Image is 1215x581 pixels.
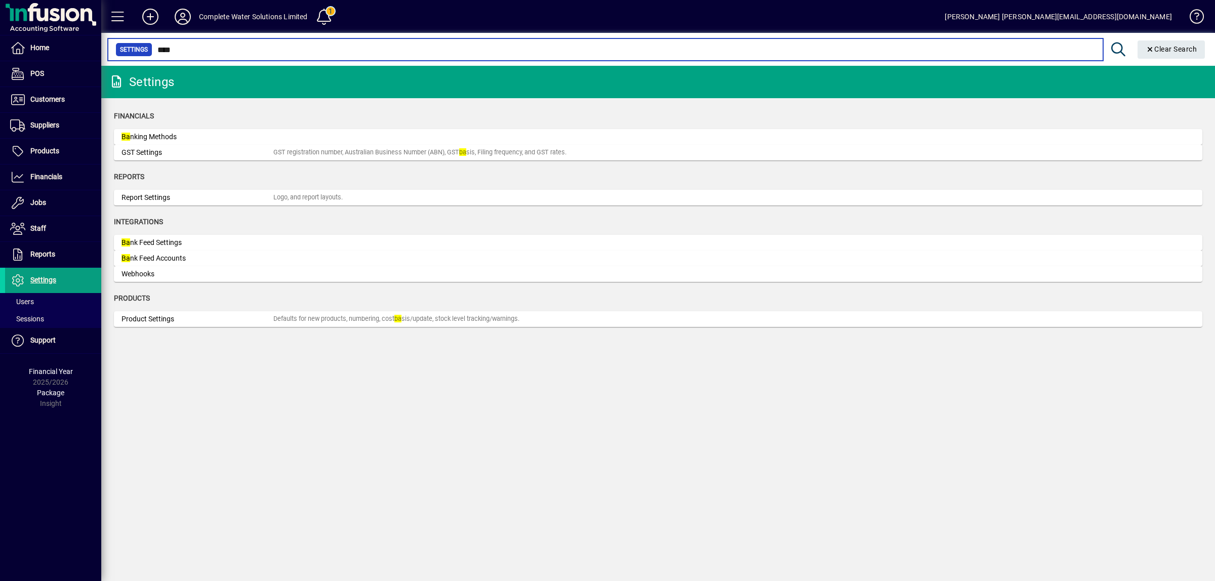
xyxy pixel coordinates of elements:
[120,45,148,55] span: Settings
[30,121,59,129] span: Suppliers
[114,129,1202,145] a: Banking Methods
[1182,2,1202,35] a: Knowledge Base
[121,237,273,248] div: nk Feed Settings
[121,133,130,141] em: Ba
[394,315,401,322] em: ba
[1146,45,1197,53] span: Clear Search
[1138,40,1205,59] button: Clear
[114,112,154,120] span: Financials
[30,95,65,103] span: Customers
[121,238,130,246] em: Ba
[5,113,101,138] a: Suppliers
[109,74,174,90] div: Settings
[114,311,1202,327] a: Product SettingsDefaults for new products, numbering, costbasis/update, stock level tracking/warn...
[945,9,1172,25] div: [PERSON_NAME] [PERSON_NAME][EMAIL_ADDRESS][DOMAIN_NAME]
[114,251,1202,266] a: Bank Feed Accounts
[30,69,44,77] span: POS
[5,61,101,87] a: POS
[121,253,273,264] div: nk Feed Accounts
[121,314,273,324] div: Product Settings
[114,173,144,181] span: Reports
[114,235,1202,251] a: Bank Feed Settings
[5,216,101,241] a: Staff
[30,276,56,284] span: Settings
[167,8,199,26] button: Profile
[29,367,73,376] span: Financial Year
[121,132,273,142] div: nking Methods
[5,164,101,190] a: Financials
[114,145,1202,160] a: GST SettingsGST registration number, Australian Business Number (ABN), GSTbasis, Filing frequency...
[134,8,167,26] button: Add
[30,44,49,52] span: Home
[10,315,44,323] span: Sessions
[5,242,101,267] a: Reports
[5,310,101,327] a: Sessions
[273,148,566,157] div: GST registration number, Australian Business Number (ABN), GST sis, Filing frequency, and GST rates.
[121,254,130,262] em: Ba
[273,193,343,202] div: Logo, and report layouts.
[30,224,46,232] span: Staff
[114,294,150,302] span: Products
[30,250,55,258] span: Reports
[114,266,1202,282] a: Webhooks
[273,314,519,324] div: Defaults for new products, numbering, cost sis/update, stock level tracking/warnings.
[5,87,101,112] a: Customers
[5,190,101,216] a: Jobs
[30,336,56,344] span: Support
[30,173,62,181] span: Financials
[121,147,273,158] div: GST Settings
[5,139,101,164] a: Products
[114,190,1202,205] a: Report SettingsLogo, and report layouts.
[5,293,101,310] a: Users
[30,198,46,206] span: Jobs
[459,148,466,156] em: ba
[30,147,59,155] span: Products
[121,192,273,203] div: Report Settings
[5,328,101,353] a: Support
[121,269,273,279] div: Webhooks
[199,9,308,25] div: Complete Water Solutions Limited
[10,298,34,306] span: Users
[37,389,64,397] span: Package
[5,35,101,61] a: Home
[114,218,163,226] span: Integrations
